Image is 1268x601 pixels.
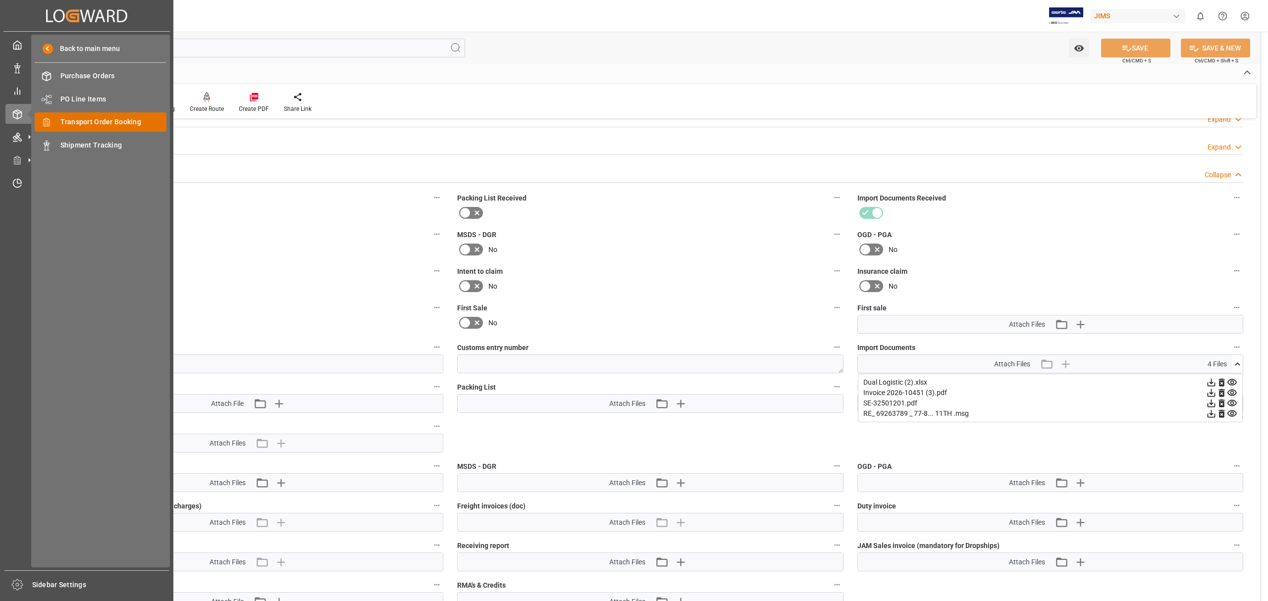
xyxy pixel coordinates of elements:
span: PO Line Items [60,94,167,104]
span: Receiving report [457,541,509,551]
span: Sidebar Settings [32,580,169,590]
span: Attach Files [210,478,246,488]
button: RMA's & Credits [831,578,844,591]
button: Customs entry number [831,341,844,353]
span: Duty invoice [857,501,896,511]
button: First Sale [831,301,844,314]
a: PO Line Items [35,89,166,108]
button: Packing List Received [831,191,844,204]
div: Expand [1208,142,1231,152]
button: OGD - PGA [1230,459,1243,472]
button: MSDS - DGR [831,228,844,241]
span: Freight invoices (doc) [457,501,526,511]
button: SAVE [1101,39,1170,57]
button: Intent to claim [831,264,844,277]
div: Share Link [284,104,312,113]
button: Freight invoices (doc) [831,499,844,512]
span: Attach Files [1009,478,1045,488]
span: Attach Files [994,359,1030,369]
span: Insurance claim [857,266,907,277]
span: Customs entry number [457,343,528,353]
span: MSDS - DGR [457,230,496,240]
span: Attach Files [609,557,645,567]
a: Shipment Tracking [35,135,166,154]
button: Help Center [1212,5,1234,27]
div: Collapse [1205,170,1231,180]
span: OGD - PGA [857,461,892,472]
button: Invoice from the Supplier (doc) [430,420,443,433]
span: Attach Files [1009,557,1045,567]
button: JAM Sales invoice (mandatory for Dropships) [1230,539,1243,551]
a: Purchase Orders [35,66,166,86]
span: Import Documents [857,343,915,353]
button: First sale [1230,301,1243,314]
button: Proof of Delivery (POD) [430,578,443,591]
span: Import Documents Received [857,193,946,203]
button: Receiving report [430,264,443,277]
span: Ctrl/CMD + S [1122,57,1151,64]
input: DD.MM.YYYY [57,354,443,373]
span: No [889,281,898,292]
button: Claim documents [430,539,443,551]
button: Packing List [831,380,844,393]
span: JAM Sales invoice (mandatory for Dropships) [857,541,1000,551]
span: Attach Files [210,517,246,528]
span: Purchase Orders [60,71,167,81]
span: Attach Files [210,557,246,567]
span: Transport Order Booking [60,117,167,127]
span: Intent to claim [457,266,503,277]
button: MSDS - DGR [831,459,844,472]
a: Data Management [5,58,168,77]
span: Attach Files [609,399,645,409]
div: Create PDF [239,104,269,113]
span: 4 Files [1208,359,1227,369]
span: No [889,245,898,255]
button: OGD - PGA [1230,228,1243,241]
div: Create Route [190,104,224,113]
button: show 0 new notifications [1189,5,1212,27]
span: First Sale [457,303,487,313]
a: My Reports [5,81,168,100]
div: SE-32501201.pdf [863,398,1237,408]
span: Packing List Received [457,193,527,203]
button: Receiving report [831,539,844,551]
button: Customs documents sent to broker [430,228,443,241]
span: Master [PERSON_NAME] of Lading (doc) [857,382,984,393]
span: Ctrl/CMD + Shift + S [1195,57,1238,64]
span: Packing List [457,382,496,393]
input: Search Fields [46,39,465,57]
span: Back to main menu [53,44,120,54]
button: JIMS [1090,6,1189,25]
span: No [488,281,497,292]
span: Shipment Tracking [60,140,167,150]
a: Timeslot Management V2 [5,173,168,193]
button: Import Documents Received [1230,191,1243,204]
span: No [488,245,497,255]
a: Transport Order Booking [35,112,166,132]
span: First sale [857,303,887,313]
button: Shipping Letter of Instructions [430,380,443,393]
img: Exertis%20JAM%20-%20Email%20Logo.jpg_1722504956.jpg [1049,7,1083,25]
span: Attach File [211,399,244,409]
span: Attach Files [1009,319,1045,330]
button: Preferential tariff [430,459,443,472]
div: Dual Logistic (2).xlsx [863,377,1237,388]
button: Import Documents [1230,341,1243,353]
button: Insurance claim [1230,264,1243,277]
button: SAVE & NEW [1181,39,1250,57]
button: Customs clearance date [430,341,443,353]
span: No [488,318,497,328]
span: Attach Files [1009,517,1045,528]
button: Quote (Freight and/or any additional charges) [430,499,443,512]
button: open menu [1069,39,1089,57]
button: Duty invoice [1230,499,1243,512]
button: Carrier /Forwarder claim [430,301,443,314]
span: Attach Files [609,517,645,528]
span: MSDS - DGR [457,461,496,472]
div: Invoice 2026-10451 (3).pdf [863,388,1237,398]
span: OGD - PGA [857,230,892,240]
span: RMA's & Credits [457,580,506,591]
div: RE_ 69263789 _ 77-8... 11TH .msg [863,408,1237,419]
span: Attach Files [210,438,246,449]
div: JIMS [1090,9,1185,23]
